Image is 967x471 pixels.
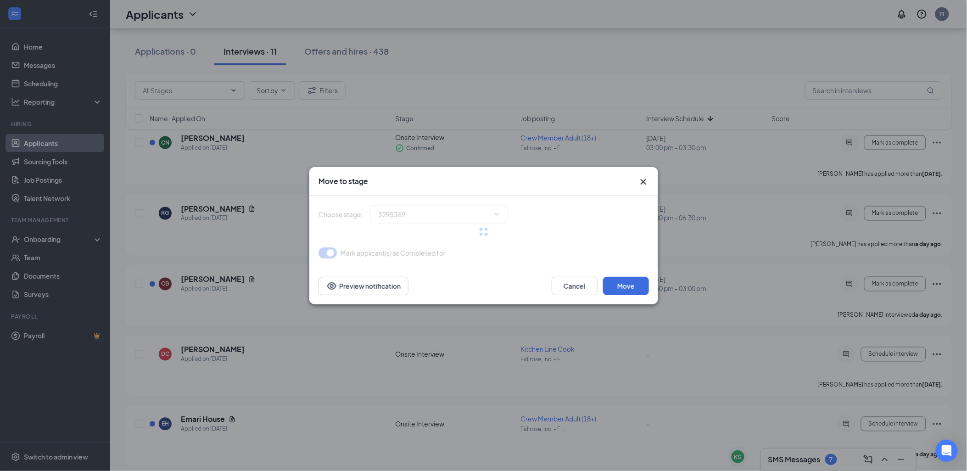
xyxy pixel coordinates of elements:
div: Open Intercom Messenger [936,440,958,462]
button: Preview notificationEye [319,277,408,295]
svg: Eye [326,280,337,292]
button: Close [638,176,649,187]
svg: Cross [638,176,649,187]
button: Cancel [552,277,598,295]
button: Move [603,277,649,295]
h3: Move to stage [319,176,368,186]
